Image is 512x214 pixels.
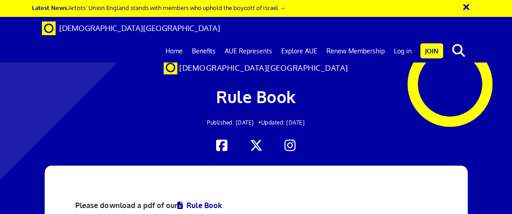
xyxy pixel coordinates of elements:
[75,201,222,210] strong: Please download a pdf of our
[187,40,220,63] a: Benefits
[277,40,322,63] a: Explore AUE
[32,4,285,11] a: Latest News:Artists’ Union England stands with members who uphold the boycott of Israel →
[35,17,227,40] a: Brand [DEMOGRAPHIC_DATA][GEOGRAPHIC_DATA]
[389,40,416,63] a: Log in
[216,86,296,107] span: Rule Book
[177,201,222,210] a: Rule Book
[59,23,220,33] span: [DEMOGRAPHIC_DATA][GEOGRAPHIC_DATA]
[32,4,68,11] strong: Latest News:
[420,43,443,58] a: Join
[115,120,397,125] h2: Updated: [DATE]
[322,40,389,63] a: Renew Membership
[220,40,277,63] a: AUE Represents
[161,40,187,63] a: Home
[445,41,473,60] button: search
[179,63,348,73] span: [DEMOGRAPHIC_DATA][GEOGRAPHIC_DATA]
[207,119,261,126] span: Published: [DATE] •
